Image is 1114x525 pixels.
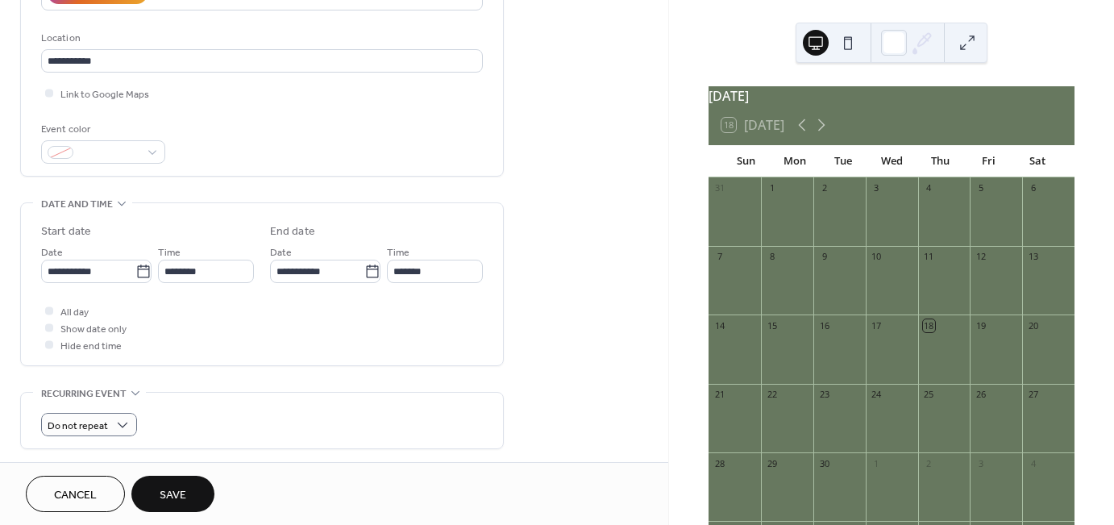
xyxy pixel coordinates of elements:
div: 30 [818,457,830,469]
div: Tue [819,145,867,177]
div: 19 [975,319,987,331]
span: Time [387,244,409,261]
span: Date [270,244,292,261]
div: [DATE] [709,86,1075,106]
span: All day [60,304,89,321]
div: 1 [871,457,883,469]
div: Wed [867,145,916,177]
div: Location [41,30,480,47]
div: 3 [871,182,883,194]
div: 27 [1027,389,1039,401]
div: 25 [923,389,935,401]
div: 6 [1027,182,1039,194]
div: Sun [721,145,770,177]
div: 26 [975,389,987,401]
div: 4 [1027,457,1039,469]
span: Date and time [41,196,113,213]
div: 11 [923,251,935,263]
div: Fri [964,145,1012,177]
div: 1 [766,182,778,194]
span: Hide end time [60,338,122,355]
span: Cancel [54,487,97,504]
div: 12 [975,251,987,263]
div: Thu [916,145,964,177]
div: Mon [770,145,818,177]
div: 17 [871,319,883,331]
div: 14 [713,319,725,331]
div: 20 [1027,319,1039,331]
span: Show date only [60,321,127,338]
div: 4 [923,182,935,194]
div: 24 [871,389,883,401]
div: 9 [818,251,830,263]
div: 16 [818,319,830,331]
div: End date [270,223,315,240]
div: 21 [713,389,725,401]
div: 7 [713,251,725,263]
div: 8 [766,251,778,263]
span: Date [41,244,63,261]
div: 28 [713,457,725,469]
div: Sat [1013,145,1062,177]
div: 2 [818,182,830,194]
div: Event color [41,121,162,138]
div: 3 [975,457,987,469]
span: Save [160,487,186,504]
span: Time [158,244,181,261]
div: 22 [766,389,778,401]
button: Save [131,476,214,512]
div: Start date [41,223,91,240]
div: 18 [923,319,935,331]
div: 13 [1027,251,1039,263]
div: 5 [975,182,987,194]
button: Cancel [26,476,125,512]
div: 2 [923,457,935,469]
span: Do not repeat [48,417,108,435]
div: 10 [871,251,883,263]
div: 23 [818,389,830,401]
div: 15 [766,319,778,331]
div: 31 [713,182,725,194]
div: 29 [766,457,778,469]
span: Recurring event [41,385,127,402]
span: Link to Google Maps [60,86,149,103]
